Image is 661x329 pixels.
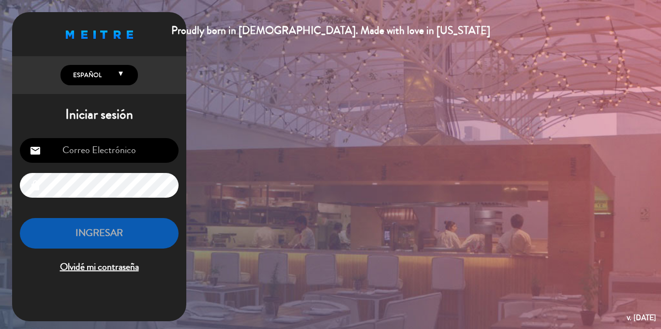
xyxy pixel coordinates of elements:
div: v. [DATE] [627,311,656,324]
input: Correo Electrónico [20,138,179,163]
span: Español [71,70,102,80]
i: email [30,145,41,157]
button: INGRESAR [20,218,179,249]
h1: Iniciar sesión [12,107,186,123]
span: Olvidé mi contraseña [20,259,179,275]
i: lock [30,180,41,191]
